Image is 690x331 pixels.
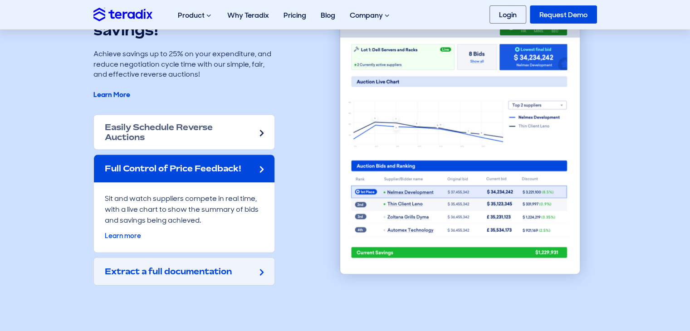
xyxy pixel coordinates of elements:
[93,8,152,21] img: Teradix logo
[489,5,526,24] a: Login
[105,122,253,142] h2: Easily Schedule Reverse Auctions
[171,1,220,30] div: Product
[220,1,276,29] a: Why Teradix
[93,49,275,100] div: Achieve savings up to 25% on your expenditure, and reduce negotiation cycle time with our simple,...
[94,182,274,252] div: Sit and watch suppliers compete in real time, with a live chart to show the summary of bids and s...
[343,1,398,30] div: Company
[630,271,677,318] iframe: Chatbot
[105,231,141,240] a: Learn more
[105,163,241,173] h2: Full Control of Price Feedback!
[93,6,275,38] h2: Realize substaintial savings!
[276,1,313,29] a: Pricing
[93,90,130,99] a: Learn More
[313,1,343,29] a: Blog
[105,266,232,276] h2: Extract a full documentation
[530,5,597,24] a: Request Demo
